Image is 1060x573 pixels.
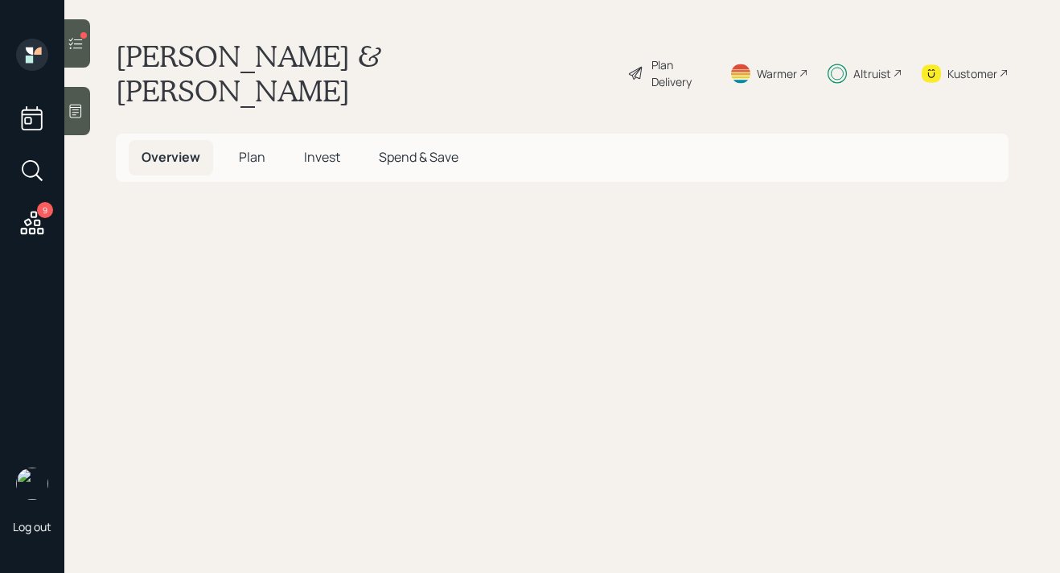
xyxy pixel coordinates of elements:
[142,148,200,166] span: Overview
[304,148,340,166] span: Invest
[116,39,614,108] h1: [PERSON_NAME] & [PERSON_NAME]
[757,65,797,82] div: Warmer
[947,65,997,82] div: Kustomer
[379,148,458,166] span: Spend & Save
[853,65,891,82] div: Altruist
[16,468,48,500] img: michael-russo-headshot.png
[651,56,710,90] div: Plan Delivery
[239,148,265,166] span: Plan
[37,202,53,218] div: 9
[13,519,51,534] div: Log out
